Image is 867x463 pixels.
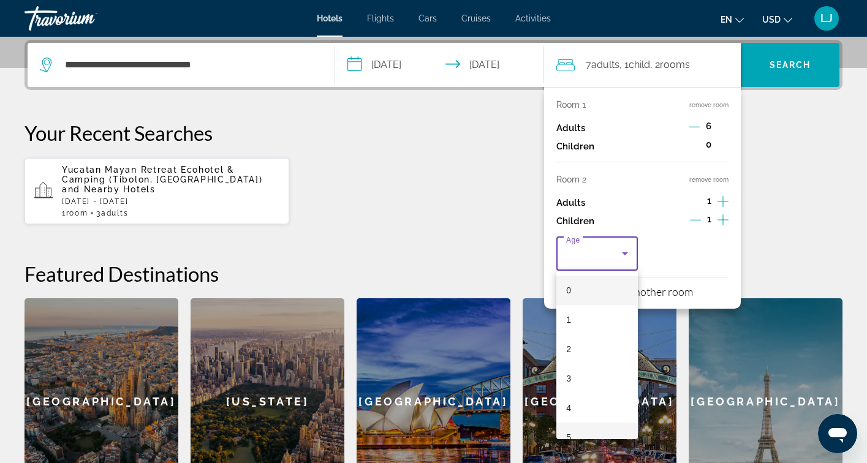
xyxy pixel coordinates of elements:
iframe: Button to launch messaging window [818,414,857,453]
mat-option: 1 years old [556,305,638,334]
span: 3 [566,371,571,386]
span: 0 [566,283,571,298]
span: 4 [566,401,571,415]
span: 1 [566,312,571,327]
span: 5 [566,430,571,445]
mat-option: 3 years old [556,364,638,393]
mat-option: 4 years old [556,393,638,423]
mat-option: 0 years old [556,276,638,305]
mat-option: 2 years old [556,334,638,364]
mat-option: 5 years old [556,423,638,452]
span: 2 [566,342,571,356]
